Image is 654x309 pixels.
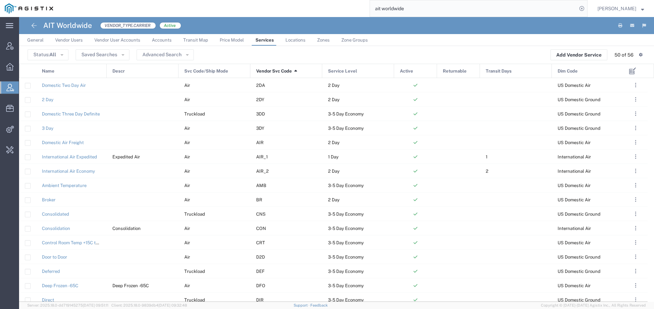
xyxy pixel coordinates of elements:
span: BR [256,197,262,202]
span: International Air [558,169,591,174]
span: . . . [635,138,636,146]
button: ... [631,281,640,290]
span: Truckload [184,297,205,303]
span: Zones [317,37,330,43]
span: Svc Code/Ship Mode [184,64,228,78]
span: Abbie Wilkiemeyer [597,5,636,12]
span: . . . [635,296,636,304]
a: Ambient Temperature [42,183,87,188]
div: 50 of 56 [614,51,634,59]
span: 2 Day [328,97,340,102]
button: ... [631,266,640,276]
span: All [49,52,56,57]
span: CON [256,226,266,231]
span: Air [184,97,190,102]
button: ... [631,209,640,219]
span: 2 Day [328,83,340,88]
span: AMB [256,183,266,188]
span: Air [184,226,190,231]
span: Air [184,83,190,88]
span: 2 Day [328,169,340,174]
span: Air [184,140,190,145]
span: Transit Map [183,37,208,43]
span: Air [184,126,190,131]
span: US Domestic Air [558,83,591,88]
button: ... [631,138,640,147]
span: Client: 2025.18.0-9839db4 [111,303,187,307]
span: 1 [486,154,487,159]
a: Door to Door [42,254,67,260]
span: AIR_2 [256,169,269,174]
span: Price Model [220,37,244,43]
span: US Domestic Air [558,283,591,288]
span: VENDOR_TYPE.CARRIER [100,22,156,29]
span: 3-5 Day Economy [328,183,364,188]
span: International Air [558,154,591,159]
span: Server: 2025.18.0-dd719145275 [27,303,108,307]
span: Vendor User Accounts [94,37,140,43]
span: Air [184,183,190,188]
span: Accounts [152,37,172,43]
span: US Domestic Ground [558,254,601,260]
button: ... [631,181,640,190]
a: Support [294,303,311,307]
button: [PERSON_NAME] [597,4,644,13]
span: DFO [256,283,265,288]
button: Status:All [28,49,68,60]
span: Zone Groups [341,37,368,43]
span: Truckload [184,111,205,117]
button: ... [631,95,640,104]
a: Consolidation [42,226,70,231]
span: [DATE] 09:32:48 [158,303,187,307]
span: 3-5 Day Economy [328,283,364,288]
button: ... [631,295,640,305]
span: . . . [635,224,636,232]
span: 2DY [256,97,264,102]
span: Copyright © [DATE]-[DATE] Agistix Inc., All Rights Reserved [541,303,646,308]
span: . . . [635,153,636,161]
span: Vendor Svc Code [256,64,292,78]
span: 3-5 Day Economy [328,212,364,217]
img: logo [5,3,53,14]
span: . . . [635,110,636,118]
span: . . . [635,196,636,204]
span: Air [184,154,190,159]
a: Deferred [42,269,60,274]
span: Consolidation [112,226,141,231]
span: Air [184,254,190,260]
span: . . . [635,267,636,275]
span: 3-5 Day Economy [328,111,364,117]
span: US Domestic Air [558,240,591,245]
a: International Air Expedited [42,154,97,159]
span: Name [42,64,54,78]
span: Returnable [443,64,467,78]
span: US Domestic Ground [558,297,601,303]
h4: AIT Worldwide [43,17,92,34]
span: 2 Day [328,197,340,202]
span: CNS [256,212,266,217]
a: Consolidated [42,212,69,217]
a: Control Room Temp +15C to 25C [42,240,108,245]
span: . . . [635,210,636,218]
span: . . . [635,181,636,189]
a: 3 Day [42,126,53,131]
span: Truckload [184,212,205,217]
span: International Air [558,226,591,231]
span: US Domestic Ground [558,269,601,274]
button: ... [631,109,640,119]
span: D2D [256,254,265,260]
span: . . . [635,238,636,247]
button: ... [631,152,640,161]
a: Domestic Two Day Air [42,83,86,88]
span: DIR [256,297,264,303]
span: US Domestic Air [558,197,591,202]
span: Dim Code [558,64,578,78]
a: Domestic Three Day Definite [42,111,100,117]
span: 3DY [256,126,264,131]
span: Air [184,240,190,245]
span: 2DA [256,83,265,88]
span: US Domestic Air [558,183,591,188]
button: Saved Searches [76,49,129,60]
button: ... [631,252,640,262]
span: . . . [635,167,636,175]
